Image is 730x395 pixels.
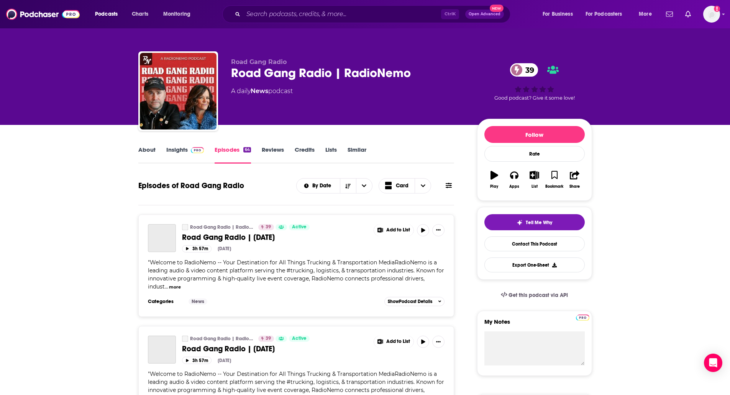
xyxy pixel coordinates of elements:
[388,299,432,304] span: Show Podcast Details
[182,233,368,242] a: Road Gang Radio | [DATE]
[132,9,148,20] span: Charts
[509,184,519,189] div: Apps
[169,284,181,290] button: more
[374,224,414,236] button: Show More Button
[703,6,720,23] span: Logged in as kkneafsey
[374,336,414,348] button: Show More Button
[484,257,585,272] button: Export One-Sheet
[182,344,368,354] a: Road Gang Radio | [DATE]
[517,220,523,226] img: tell me why sparkle
[289,224,310,230] a: Active
[477,58,592,106] div: 39Good podcast? Give it some love!
[340,179,356,193] button: Sort Direction
[545,166,564,193] button: Bookmark
[218,358,231,363] div: [DATE]
[148,259,444,290] span: Welcome to RadioNemo -- Your Destination for All Things Trucking & Transportation MediaRadioNemo ...
[509,292,568,298] span: Get this podcast via API
[704,354,722,372] div: Open Intercom Messenger
[148,224,176,252] a: Road Gang Radio | September 26th, 2025
[182,336,188,342] a: Road Gang Radio | RadioNemo
[490,5,504,12] span: New
[639,9,652,20] span: More
[490,184,498,189] div: Play
[312,183,334,188] span: By Date
[230,5,518,23] div: Search podcasts, credits, & more...
[90,8,128,20] button: open menu
[524,166,544,193] button: List
[148,298,182,305] h3: Categories
[258,336,274,342] a: 39
[386,227,410,233] span: Add to List
[231,87,293,96] div: A daily podcast
[441,9,459,19] span: Ctrl K
[348,146,366,164] a: Similar
[158,8,200,20] button: open menu
[266,335,271,343] span: 39
[182,233,275,242] span: Road Gang Radio | [DATE]
[296,178,372,193] h2: Choose List sort
[138,181,244,190] h1: Episodes of Road Gang Radio
[581,8,633,20] button: open menu
[432,224,445,236] button: Show More Button
[251,87,268,95] a: News
[537,8,582,20] button: open menu
[191,147,204,153] img: Podchaser Pro
[297,183,340,188] button: open menu
[396,183,408,188] span: Card
[569,184,580,189] div: Share
[432,336,445,348] button: Show More Button
[510,63,538,77] a: 39
[386,339,410,344] span: Add to List
[484,236,585,251] a: Contact This Podcast
[292,223,307,231] span: Active
[484,146,585,162] div: Rate
[633,8,661,20] button: open menu
[148,336,176,364] a: Road Gang Radio | September 25th, 2025
[484,166,504,193] button: Play
[379,178,431,193] button: Choose View
[127,8,153,20] a: Charts
[218,246,231,251] div: [DATE]
[384,297,445,306] button: ShowPodcast Details
[215,146,251,164] a: Episodes64
[465,10,504,19] button: Open AdvancedNew
[243,8,441,20] input: Search podcasts, credits, & more...
[494,95,575,101] span: Good podcast? Give it some love!
[484,214,585,230] button: tell me why sparkleTell Me Why
[182,245,212,252] button: 3h 57m
[140,53,217,129] img: Road Gang Radio | RadioNemo
[356,179,372,193] button: open menu
[190,336,253,342] a: Road Gang Radio | RadioNemo
[526,220,552,226] span: Tell Me Why
[682,8,694,21] a: Show notifications dropdown
[504,166,524,193] button: Apps
[703,6,720,23] img: User Profile
[6,7,80,21] img: Podchaser - Follow, Share and Rate Podcasts
[469,12,500,16] span: Open Advanced
[163,9,190,20] span: Monitoring
[289,336,310,342] a: Active
[484,126,585,143] button: Follow
[292,335,307,343] span: Active
[545,184,563,189] div: Bookmark
[189,298,207,305] a: News
[714,6,720,12] svg: Add a profile image
[576,313,589,321] a: Pro website
[564,166,584,193] button: Share
[325,146,337,164] a: Lists
[576,315,589,321] img: Podchaser Pro
[586,9,622,20] span: For Podcasters
[148,259,444,290] span: "
[166,146,204,164] a: InsightsPodchaser Pro
[95,9,118,20] span: Podcasts
[190,224,253,230] a: Road Gang Radio | RadioNemo
[231,58,287,66] span: Road Gang Radio
[258,224,274,230] a: 39
[532,184,538,189] div: List
[266,223,271,231] span: 39
[182,224,188,230] a: Road Gang Radio | RadioNemo
[663,8,676,21] a: Show notifications dropdown
[703,6,720,23] button: Show profile menu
